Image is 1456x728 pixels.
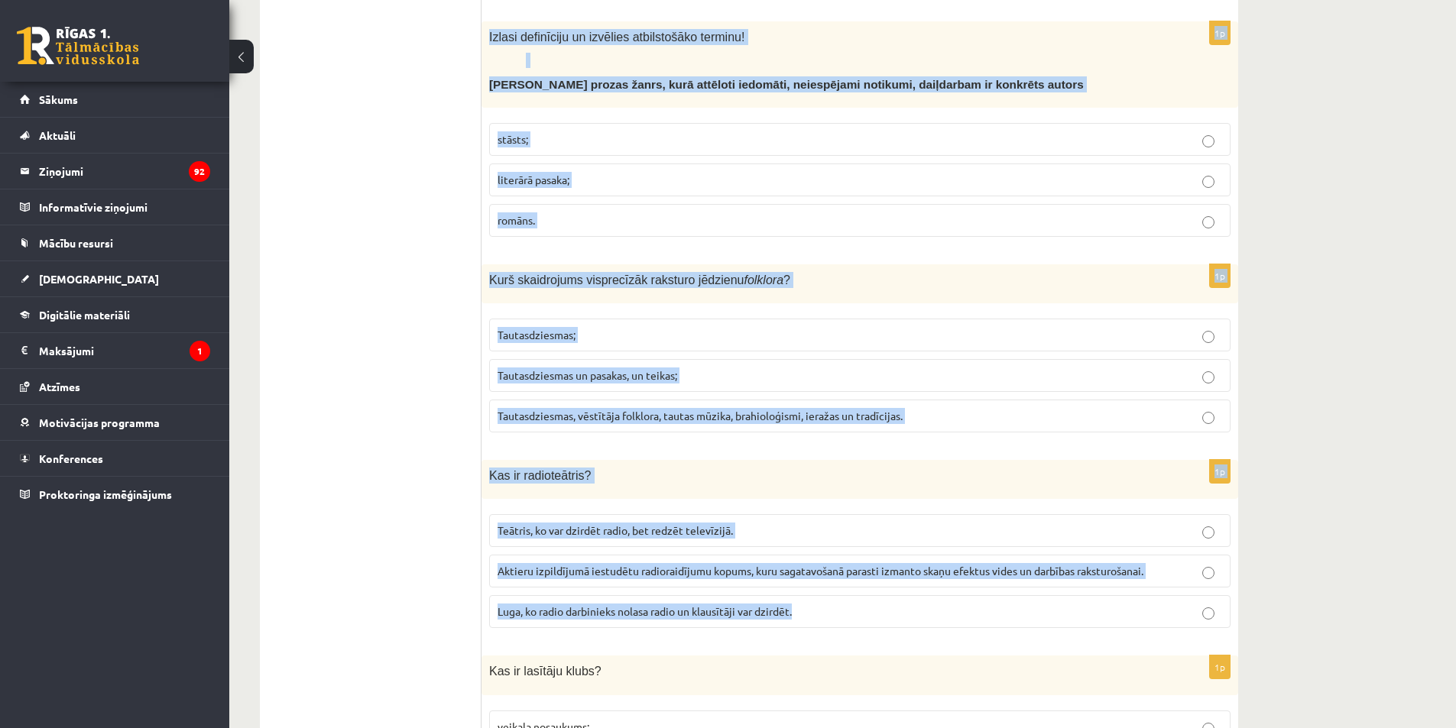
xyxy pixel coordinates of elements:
[1202,135,1214,147] input: stāsts;
[39,308,130,322] span: Digitālie materiāli
[489,665,602,678] span: Kas ir lasītāju klubs?
[39,154,210,189] legend: Ziņojumi
[39,272,159,286] span: [DEMOGRAPHIC_DATA]
[1202,607,1214,620] input: Luga, ko radio darbinieks nolasa radio un klausītāji var dzirdēt.
[498,523,733,537] span: Teātris, ko var dzirdēt radio, bet redzēt televīzijā.
[744,273,783,286] i: folklora
[20,441,210,476] a: Konferences
[39,128,76,142] span: Aktuāli
[498,132,528,146] span: stāsts;
[189,161,210,182] i: 92
[498,173,569,186] span: literārā pasaka;
[1209,655,1231,679] p: 1p
[1202,567,1214,579] input: Aktieru izpildījumā iestudētu radioraidījumu kopums, kuru sagatavošanā parasti izmanto skaņu efek...
[39,487,172,501] span: Proktoringa izmēģinājums
[20,333,210,368] a: Maksājumi1
[39,451,103,465] span: Konferences
[20,82,210,117] a: Sākums
[489,78,1084,91] span: [PERSON_NAME] prozas žanrs, kurā attēloti iedomāti, neiespējami notikumi, daiļdarbam ir konkrēts ...
[1202,526,1214,539] input: Teātris, ko var dzirdēt radio, bet redzēt televīzijā.
[1209,459,1231,484] p: 1p
[20,405,210,440] a: Motivācijas programma
[20,118,210,153] a: Aktuāli
[20,225,210,260] a: Mācību resursi
[498,409,903,422] span: Tautasdziesmas, vēstītāja folklora, tautas mūzika, brahioloģismi, ieražas un tradīcijas.
[20,477,210,512] a: Proktoringa izmēģinājums
[190,341,210,361] i: 1
[1209,21,1231,45] p: 1p
[39,189,210,225] legend: Informatīvie ziņojumi
[1209,264,1231,288] p: 1p
[39,333,210,368] legend: Maksājumi
[39,416,160,429] span: Motivācijas programma
[1202,412,1214,424] input: Tautasdziesmas, vēstītāja folklora, tautas mūzika, brahioloģismi, ieražas un tradīcijas.
[39,236,113,250] span: Mācību resursi
[1202,371,1214,383] input: Tautasdziesmas un pasakas, un teikas;
[1202,331,1214,343] input: Tautasdziesmas;
[1202,176,1214,188] input: literārā pasaka;
[20,297,210,332] a: Digitālie materiāli
[39,92,78,106] span: Sākums
[498,328,576,341] span: Tautasdziesmas;
[39,380,80,393] span: Atzīmes
[17,27,139,65] a: Rīgas 1. Tālmācības vidusskola
[20,369,210,404] a: Atzīmes
[498,564,1143,578] span: Aktieru izpildījumā iestudētu radioraidījumu kopums, kuru sagatavošanā parasti izmanto skaņu efek...
[498,368,677,382] span: Tautasdziesmas un pasakas, un teikas;
[498,213,535,227] span: romāns.
[20,261,210,296] a: [DEMOGRAPHIC_DATA]
[20,189,210,225] a: Informatīvie ziņojumi
[1202,216,1214,228] input: romāns.
[498,604,792,618] span: Luga, ko radio darbinieks nolasa radio un klausītāji var dzirdēt.
[489,469,591,482] span: Kas ir radioteātris?
[489,273,790,286] span: Kurš skaidrojums visprecīzāk raksturo jēdzienu ?
[489,31,744,44] span: Izlasi definīciju un izvēlies atbilstošāko terminu!
[20,154,210,189] a: Ziņojumi92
